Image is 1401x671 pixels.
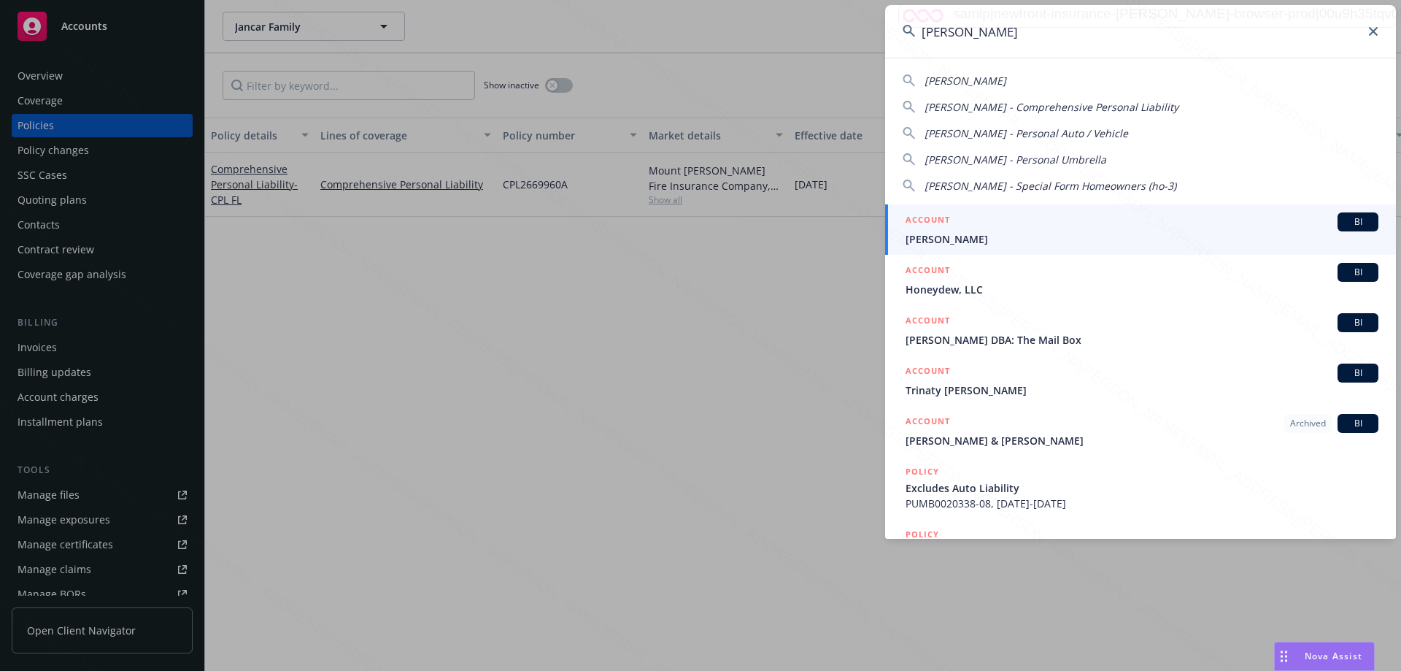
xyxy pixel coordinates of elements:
[906,212,950,230] h5: ACCOUNT
[1274,642,1375,671] button: Nova Assist
[906,231,1378,247] span: [PERSON_NAME]
[1275,643,1293,670] div: Drag to move
[906,414,950,432] h5: ACCOUNT
[1343,367,1373,380] span: BI
[1305,650,1362,662] span: Nova Assist
[906,282,1378,297] span: Honeydew, LLC
[906,332,1378,348] span: [PERSON_NAME] DBA: The Mail Box
[885,5,1396,58] input: Search...
[885,456,1396,519] a: POLICYExcludes Auto LiabilityPUMB0020338-08, [DATE]-[DATE]
[885,519,1396,582] a: POLICY
[925,126,1128,140] span: [PERSON_NAME] - Personal Auto / Vehicle
[925,153,1106,166] span: [PERSON_NAME] - Personal Umbrella
[1290,417,1326,430] span: Archived
[1343,215,1373,229] span: BI
[885,356,1396,406] a: ACCOUNTBITrinaty [PERSON_NAME]
[885,305,1396,356] a: ACCOUNTBI[PERSON_NAME] DBA: The Mail Box
[906,364,950,381] h5: ACCOUNT
[906,263,950,280] h5: ACCOUNT
[925,74,1006,88] span: [PERSON_NAME]
[885,255,1396,305] a: ACCOUNTBIHoneydew, LLC
[1343,417,1373,430] span: BI
[925,179,1176,193] span: [PERSON_NAME] - Special Form Homeowners (ho-3)
[906,527,939,542] h5: POLICY
[906,313,950,331] h5: ACCOUNT
[1343,316,1373,329] span: BI
[1343,266,1373,279] span: BI
[906,464,939,479] h5: POLICY
[906,433,1378,448] span: [PERSON_NAME] & [PERSON_NAME]
[885,204,1396,255] a: ACCOUNTBI[PERSON_NAME]
[906,480,1378,496] span: Excludes Auto Liability
[925,100,1178,114] span: [PERSON_NAME] - Comprehensive Personal Liability
[906,496,1378,511] span: PUMB0020338-08, [DATE]-[DATE]
[885,406,1396,456] a: ACCOUNTArchivedBI[PERSON_NAME] & [PERSON_NAME]
[906,383,1378,398] span: Trinaty [PERSON_NAME]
